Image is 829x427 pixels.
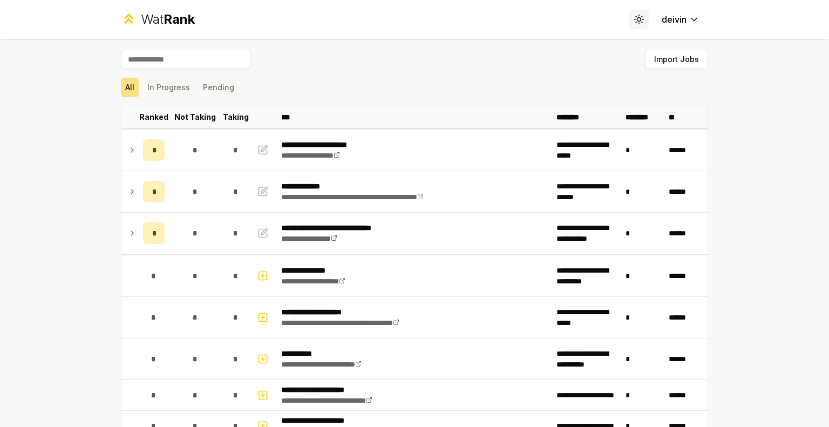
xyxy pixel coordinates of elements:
button: Import Jobs [645,50,708,69]
button: In Progress [143,78,194,97]
a: WatRank [121,11,195,28]
p: Taking [223,112,249,123]
p: Not Taking [174,112,216,123]
button: deivin [653,10,708,29]
span: deivin [662,13,687,26]
span: Rank [164,11,195,27]
button: Pending [199,78,239,97]
div: Wat [141,11,195,28]
p: Ranked [139,112,168,123]
button: All [121,78,139,97]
